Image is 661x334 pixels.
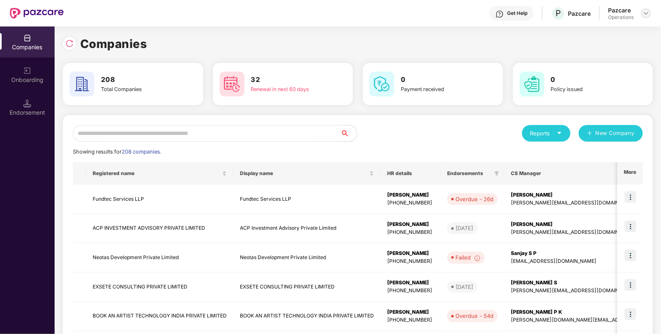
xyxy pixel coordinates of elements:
img: svg+xml;base64,PHN2ZyBpZD0iSW5mb18tXzMyeDMyIiBkYXRhLW5hbWU9IkluZm8gLSAzMngzMiIgeG1sbnM9Imh0dHA6Ly... [474,255,481,262]
span: P [556,8,561,18]
img: svg+xml;base64,PHN2ZyBpZD0iSGVscC0zMngzMiIgeG1sbnM9Imh0dHA6Ly93d3cudzMub3JnLzIwMDAvc3ZnIiB3aWR0aD... [496,10,504,18]
span: Registered name [93,170,220,177]
h3: 32 [251,74,322,85]
h3: 0 [401,74,472,85]
img: svg+xml;base64,PHN2ZyBpZD0iUmVsb2FkLTMyeDMyIiB4bWxucz0iaHR0cDovL3d3dy53My5vcmcvMjAwMC9zdmciIHdpZH... [65,39,74,48]
td: Neotas Development Private Limited [86,243,233,272]
td: ACP INVESTMENT ADVISORY PRIVATE LIMITED [86,214,233,243]
img: icon [625,279,636,291]
button: plusNew Company [579,125,643,142]
span: Display name [240,170,368,177]
div: [PERSON_NAME] [387,279,434,287]
span: caret-down [557,130,562,136]
div: Total Companies [101,85,172,94]
div: [PHONE_NUMBER] [387,228,434,236]
img: icon [625,250,636,261]
div: [DATE] [455,224,473,232]
th: Registered name [86,162,233,185]
span: 208 companies. [122,149,161,155]
span: search [340,130,357,137]
img: icon [625,221,636,232]
span: New Company [596,129,635,137]
th: More [617,162,643,185]
span: filter [494,171,499,176]
img: svg+xml;base64,PHN2ZyBpZD0iRHJvcGRvd24tMzJ4MzIiIHhtbG5zPSJodHRwOi8vd3d3LnczLm9yZy8yMDAwL3N2ZyIgd2... [643,10,649,17]
span: filter [493,168,501,178]
div: [PHONE_NUMBER] [387,199,434,207]
td: Fundtec Services LLP [233,185,381,214]
img: svg+xml;base64,PHN2ZyB4bWxucz0iaHR0cDovL3d3dy53My5vcmcvMjAwMC9zdmciIHdpZHRoPSI2MCIgaGVpZ2h0PSI2MC... [520,72,544,96]
div: Renewal in next 60 days [251,85,322,94]
img: svg+xml;base64,PHN2ZyB4bWxucz0iaHR0cDovL3d3dy53My5vcmcvMjAwMC9zdmciIHdpZHRoPSI2MCIgaGVpZ2h0PSI2MC... [69,72,94,96]
div: Operations [608,14,634,21]
div: [PHONE_NUMBER] [387,287,434,295]
div: [PERSON_NAME] [387,221,434,228]
img: icon [625,308,636,320]
div: Pazcare [608,6,634,14]
h3: 208 [101,74,172,85]
img: svg+xml;base64,PHN2ZyB4bWxucz0iaHR0cDovL3d3dy53My5vcmcvMjAwMC9zdmciIHdpZHRoPSI2MCIgaGVpZ2h0PSI2MC... [220,72,244,96]
span: Endorsements [447,170,491,177]
img: New Pazcare Logo [10,8,64,19]
img: icon [625,191,636,203]
img: svg+xml;base64,PHN2ZyB3aWR0aD0iMjAiIGhlaWdodD0iMjAiIHZpZXdCb3g9IjAgMCAyMCAyMCIgZmlsbD0ibm9uZSIgeG... [23,67,31,75]
td: Neotas Development Private Limited [233,243,381,272]
th: Display name [233,162,381,185]
div: Get Help [507,10,527,17]
span: Showing results for [73,149,161,155]
div: [PERSON_NAME] [387,250,434,257]
div: Pazcare [568,10,591,17]
div: [PERSON_NAME] [387,308,434,316]
div: [PHONE_NUMBER] [387,257,434,265]
h1: Companies [80,35,147,53]
img: svg+xml;base64,PHN2ZyB4bWxucz0iaHR0cDovL3d3dy53My5vcmcvMjAwMC9zdmciIHdpZHRoPSI2MCIgaGVpZ2h0PSI2MC... [369,72,394,96]
img: svg+xml;base64,PHN2ZyBpZD0iQ29tcGFuaWVzIiB4bWxucz0iaHR0cDovL3d3dy53My5vcmcvMjAwMC9zdmciIHdpZHRoPS... [23,34,31,42]
div: Overdue - 26d [455,195,493,203]
td: Fundtec Services LLP [86,185,233,214]
td: ACP Investment Advisory Private Limited [233,214,381,243]
div: Reports [530,129,562,137]
button: search [340,125,357,142]
div: Overdue - 54d [455,312,493,320]
div: Policy issued [551,85,622,94]
h3: 0 [551,74,622,85]
img: svg+xml;base64,PHN2ZyB3aWR0aD0iMTQuNSIgaGVpZ2h0PSIxNC41IiB2aWV3Qm94PSIwIDAgMTYgMTYiIGZpbGw9Im5vbm... [23,99,31,108]
td: EXSETE CONSULTING PRIVATE LIMITED [233,272,381,302]
div: Failed [455,253,481,262]
td: EXSETE CONSULTING PRIVATE LIMITED [86,272,233,302]
th: HR details [381,162,441,185]
td: BOOK AN ARTIST TECHNOLOGY INDIA PRIVATE LIMITED [233,302,381,331]
div: [DATE] [455,283,473,291]
td: BOOK AN ARTIST TECHNOLOGY INDIA PRIVATE LIMITED [86,302,233,331]
div: [PERSON_NAME] [387,191,434,199]
div: Payment received [401,85,472,94]
div: [PHONE_NUMBER] [387,316,434,324]
span: plus [587,130,592,137]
